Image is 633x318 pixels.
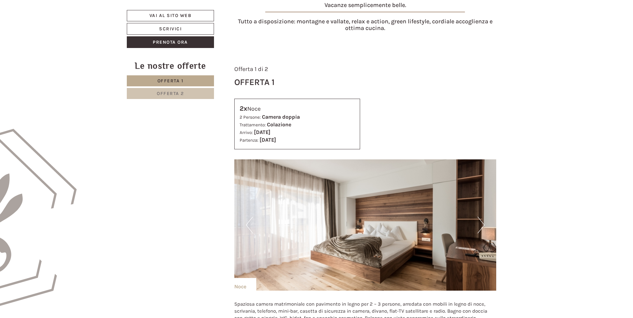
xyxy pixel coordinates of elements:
h4: Tutto a disposizione: montagne e vallate, relax e action, green lifestyle, cordiale accoglienza e... [234,18,497,32]
a: Vai al sito web [127,10,214,21]
div: Buon giorno, come possiamo aiutarla? [5,18,108,38]
small: 16:14 [10,32,105,37]
b: Colazione [267,121,291,128]
small: 2 Persone: [240,115,261,120]
b: 2x [240,105,247,112]
b: Camera doppia [262,114,300,120]
small: Trattamento: [240,122,266,127]
b: [DATE] [254,129,270,135]
div: martedì [116,5,146,16]
span: Offerta 2 [157,91,184,96]
div: Offerta 1 [234,76,275,88]
img: image [234,159,497,291]
small: Partenza: [240,138,258,143]
button: Next [478,217,485,233]
span: Offerta 1 di 2 [234,65,268,73]
small: Arrivo: [240,130,253,135]
div: Noce [240,104,355,114]
a: Scrivici [127,23,214,35]
div: Noce [234,278,256,291]
b: [DATE] [260,137,276,143]
button: Previous [246,217,253,233]
a: Prenota ora [127,36,214,48]
button: Invia [227,176,262,187]
div: Le nostre offerte [127,60,214,72]
h4: Vacanze semplicemente belle. [234,2,497,15]
span: Offerta 1 [157,78,184,84]
div: Hotel B&B Feldmessner [10,19,105,25]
